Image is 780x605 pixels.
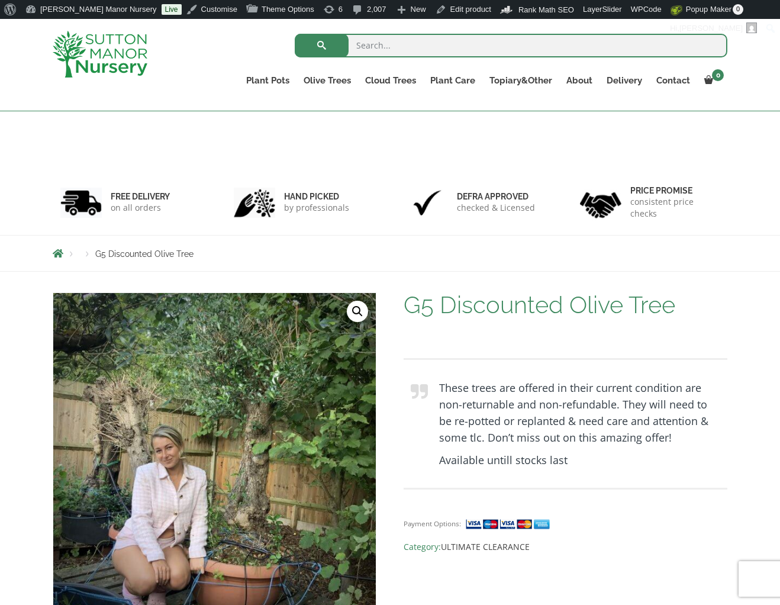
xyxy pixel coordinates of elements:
img: 1.jpg [60,188,102,218]
span: Rank Math SEO [518,5,574,14]
h1: G5 Discounted Olive Tree [404,292,727,317]
a: ULTIMATE CLEARANCE [441,541,530,552]
img: 4.jpg [580,185,621,221]
strong: These trees are offered in their current condition are non-returnable and non-refundable. They wi... [439,381,708,445]
h6: FREE DELIVERY [111,191,170,202]
h6: Price promise [630,185,720,196]
a: View full-screen image gallery [347,301,368,322]
a: Plant Care [423,72,482,89]
a: Plant Pots [239,72,296,89]
span: [PERSON_NAME] [679,24,743,33]
span: 0 [733,4,743,15]
span: G5 Discounted Olive Tree [95,249,194,259]
img: payment supported [465,518,554,530]
small: Payment Options: [404,519,461,528]
img: 3.jpg [407,188,448,218]
a: About [559,72,599,89]
h6: hand picked [284,191,349,202]
img: logo [53,31,147,78]
input: Search... [295,34,727,57]
span: Category: [404,540,727,554]
nav: Breadcrumbs [53,249,727,258]
a: Delivery [599,72,649,89]
p: checked & Licensed [457,202,535,214]
img: 2.jpg [234,188,275,218]
a: Topiary&Other [482,72,559,89]
a: Hi, [666,19,762,38]
p: by professionals [284,202,349,214]
a: Olive Trees [296,72,358,89]
a: 0 [697,72,727,89]
p: consistent price checks [630,196,720,220]
span: 0 [712,69,724,81]
a: Live [162,4,182,15]
a: Contact [649,72,697,89]
a: Cloud Trees [358,72,423,89]
p: Available untill stocks last [439,452,713,468]
p: on all orders [111,202,170,214]
h6: Defra approved [457,191,535,202]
